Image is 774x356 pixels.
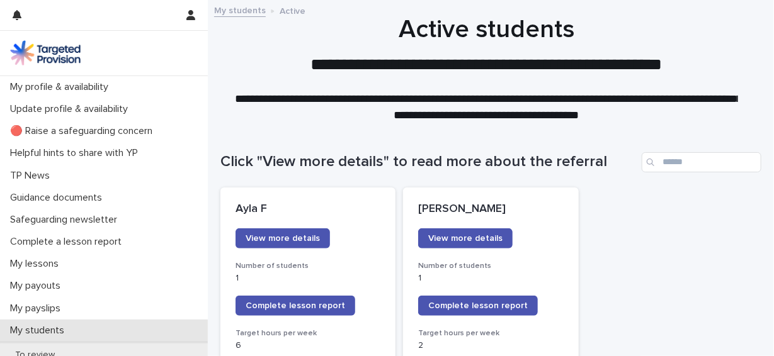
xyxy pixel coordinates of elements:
[642,152,761,172] input: Search
[5,236,132,248] p: Complete a lesson report
[428,301,528,310] span: Complete lesson report
[418,340,563,351] p: 2
[220,14,753,45] h1: Active students
[236,228,330,248] a: View more details
[418,328,563,338] h3: Target hours per week
[5,147,148,159] p: Helpful hints to share with YP
[418,273,563,284] p: 1
[5,81,118,93] p: My profile & availability
[418,203,563,216] p: [PERSON_NAME]
[5,125,162,137] p: 🔴 Raise a safeguarding concern
[236,340,380,351] p: 6
[418,228,513,248] a: View more details
[236,328,380,338] h3: Target hours per week
[428,234,503,243] span: View more details
[418,296,538,316] a: Complete lesson report
[5,325,74,337] p: My students
[10,40,81,65] img: M5nRWzHhSzIhMunXDL62
[5,280,71,292] p: My payouts
[236,273,380,284] p: 1
[5,303,71,314] p: My payslips
[5,103,138,115] p: Update profile & availability
[5,192,112,204] p: Guidance documents
[246,301,345,310] span: Complete lesson report
[236,203,380,216] p: Ayla F
[5,214,127,226] p: Safeguarding newsletter
[236,296,355,316] a: Complete lesson report
[280,3,305,17] p: Active
[214,3,266,17] a: My students
[220,153,637,171] h1: Click "View more details" to read more about the referral
[246,234,320,243] span: View more details
[418,261,563,271] h3: Number of students
[5,258,69,270] p: My lessons
[236,261,380,271] h3: Number of students
[5,170,60,182] p: TP News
